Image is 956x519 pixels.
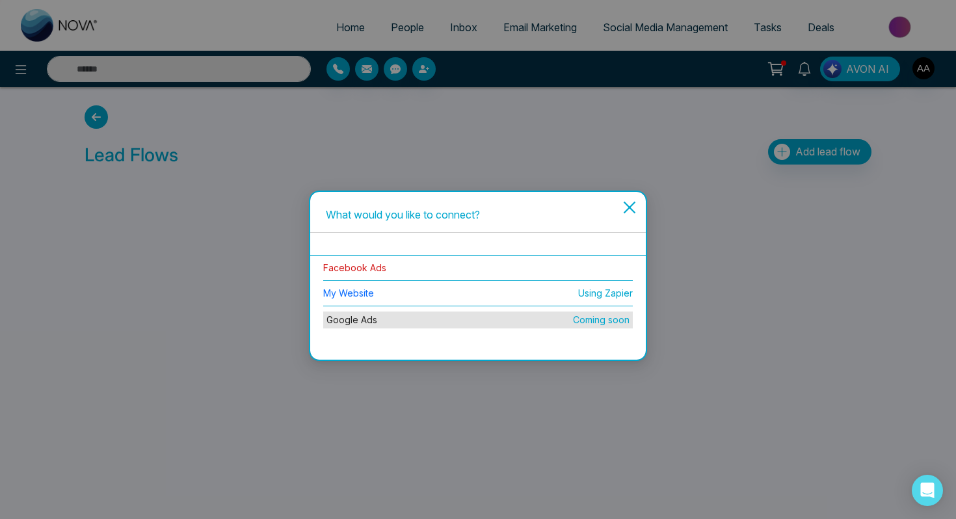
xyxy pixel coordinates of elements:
a: My Website [323,287,374,299]
span: close [622,200,637,215]
a: Facebook Ads [323,262,386,273]
div: What would you like to connect? [326,207,630,222]
button: Close [613,192,646,237]
div: Open Intercom Messenger [912,475,943,506]
span: Using Zapier [578,286,633,300]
